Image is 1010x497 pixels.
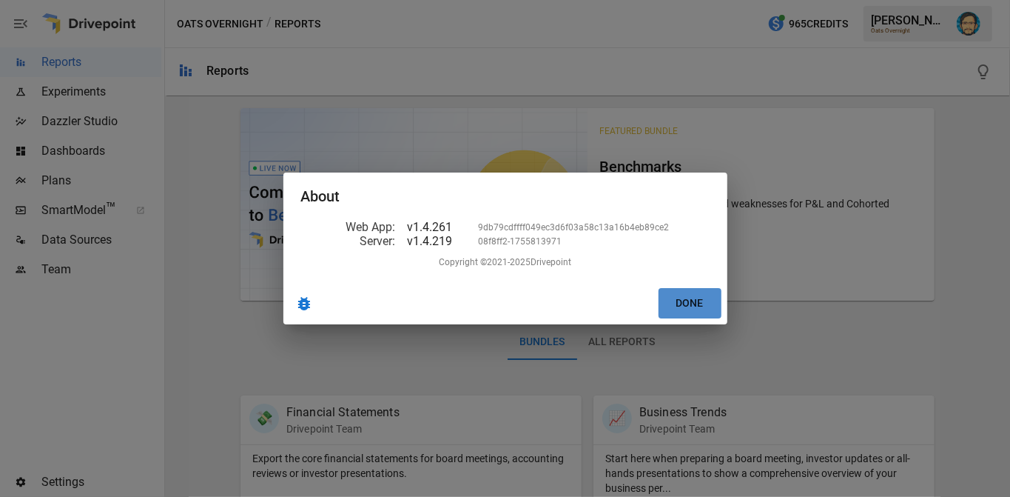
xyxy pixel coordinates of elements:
[479,222,670,233] div: 9db79cdffff049ec3d6f03a58c13a16b4eb89ce2
[479,236,562,247] div: 08f8ff2-1755813971
[283,173,727,220] h2: About
[301,220,396,234] div: Web App :
[301,248,710,267] div: Copyright ©2021- 2025 Drivepoint
[408,220,467,234] div: v1.4.261
[408,234,467,248] div: v1.4.219
[301,234,396,248] div: Server :
[289,289,319,318] button: delete
[659,288,721,318] button: Done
